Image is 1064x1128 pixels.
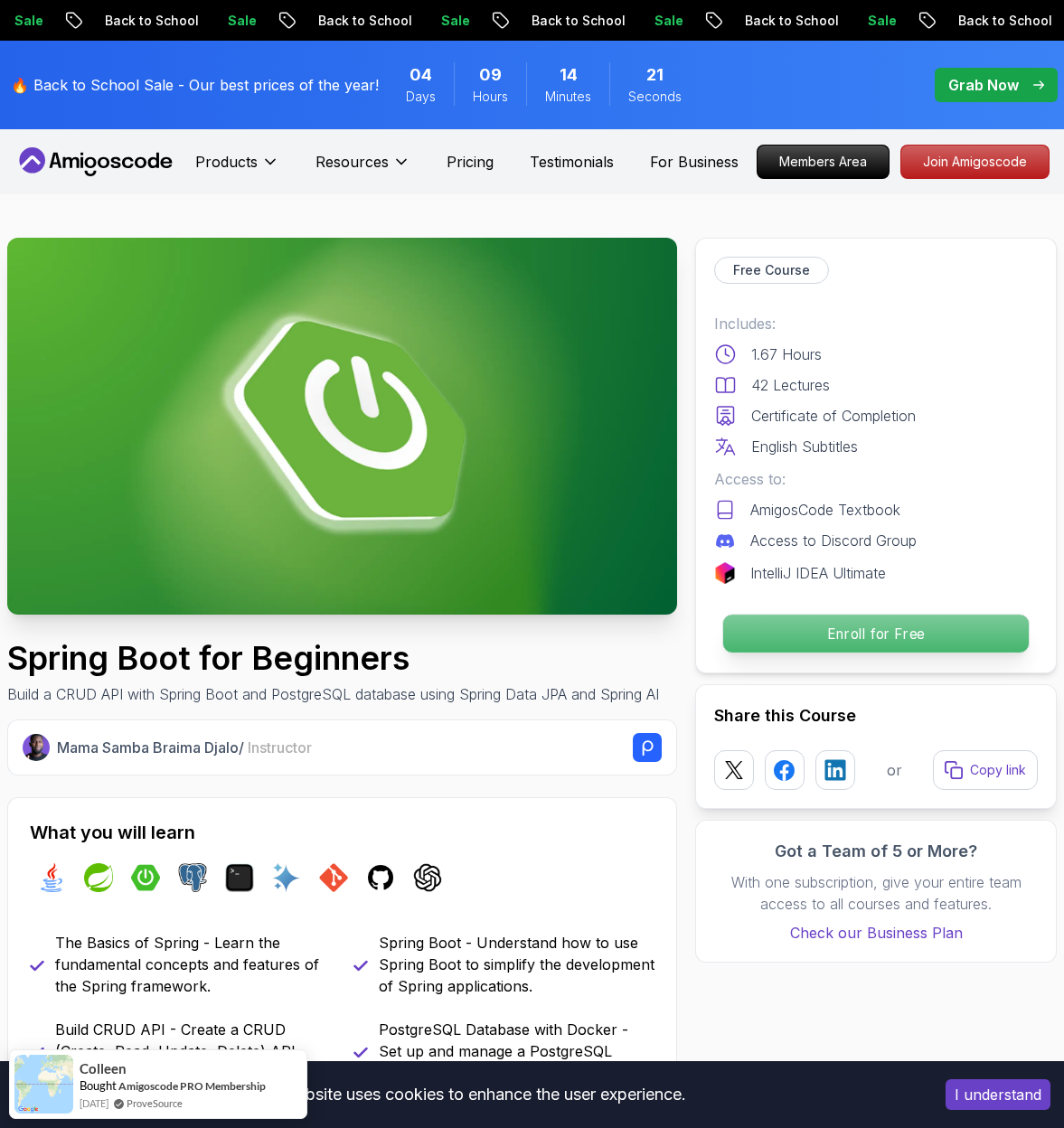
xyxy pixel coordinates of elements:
[979,12,1037,30] p: Sale
[946,1079,1050,1110] button: Accept cookies
[225,863,254,892] img: terminal logo
[751,405,916,427] p: Certificate of Completion
[272,863,301,892] img: ai logo
[178,863,207,892] img: postgres logo
[714,468,1038,490] p: Access to:
[970,761,1026,779] p: Copy link
[127,1095,183,1111] a: ProveSource
[545,88,591,106] span: Minutes
[714,562,736,584] img: jetbrains logo
[84,863,113,892] img: spring logo
[57,737,312,758] p: Mama Samba Braima Djalo /
[479,62,502,88] span: 9 Hours
[379,932,655,997] p: Spring Boot - Understand how to use Spring Boot to simplify the development of Spring applications.
[37,863,66,892] img: java logo
[80,1061,127,1076] span: Colleen
[714,839,1038,864] h3: Got a Team of 5 or More?
[14,1055,73,1114] img: provesource social proof notification image
[887,759,902,781] p: or
[379,1019,655,1084] p: PostgreSQL Database with Docker - Set up and manage a PostgreSQL database using Docker.
[723,615,1029,653] p: Enroll for Free
[366,863,395,892] img: github logo
[856,12,979,30] p: Back to School
[315,151,410,187] button: Resources
[750,499,900,521] p: AmigosCode Textbook
[758,146,889,178] p: Members Area
[413,863,442,892] img: chatgpt logo
[643,12,766,30] p: Back to School
[757,145,890,179] a: Members Area
[406,88,436,106] span: Days
[733,261,810,279] p: Free Course
[7,640,659,676] h1: Spring Boot for Beginners
[766,12,824,30] p: Sale
[118,1079,266,1093] a: Amigoscode PRO Membership
[11,74,379,96] p: 🔥 Back to School Sale - Our best prices of the year!
[948,74,1019,96] p: Grab Now
[55,1019,332,1084] p: Build CRUD API - Create a CRUD (Create, Read, Update, Delete) API using Spring Boot.
[751,343,822,365] p: 1.67 Hours
[751,436,858,457] p: English Subtitles
[23,734,50,761] img: Nelson Djalo
[195,151,258,173] p: Products
[714,871,1038,915] p: With one subscription, give your entire team access to all courses and features.
[714,313,1038,334] p: Includes:
[901,146,1049,178] p: Join Amigoscode
[195,151,279,187] button: Products
[216,12,339,30] p: Back to School
[933,750,1038,790] button: Copy link
[80,1095,108,1111] span: [DATE]
[714,922,1038,944] a: Check our Business Plan
[750,562,886,584] p: IntelliJ IDEA Ultimate
[7,238,677,615] img: spring-boot-for-beginners_thumbnail
[429,12,552,30] p: Back to School
[473,88,508,106] span: Hours
[750,530,917,551] p: Access to Discord Group
[14,1075,918,1114] div: This website uses cookies to enhance the user experience.
[714,703,1038,728] h2: Share this Course
[751,374,830,396] p: 42 Lectures
[650,151,739,173] a: For Business
[339,12,397,30] p: Sale
[410,62,432,88] span: 4 Days
[3,12,126,30] p: Back to School
[722,614,1030,653] button: Enroll for Free
[552,12,610,30] p: Sale
[315,151,389,173] p: Resources
[55,932,332,997] p: The Basics of Spring - Learn the fundamental concepts and features of the Spring framework.
[80,1078,117,1093] span: Bought
[447,151,494,173] a: Pricing
[131,863,160,892] img: spring-boot logo
[628,88,682,106] span: Seconds
[560,62,578,88] span: 14 Minutes
[646,62,664,88] span: 21 Seconds
[126,12,184,30] p: Sale
[319,863,348,892] img: git logo
[30,820,654,845] h2: What you will learn
[900,145,1050,179] a: Join Amigoscode
[7,683,659,705] p: Build a CRUD API with Spring Boot and PostgreSQL database using Spring Data JPA and Spring AI
[248,738,312,757] span: Instructor
[530,151,614,173] a: Testimonials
